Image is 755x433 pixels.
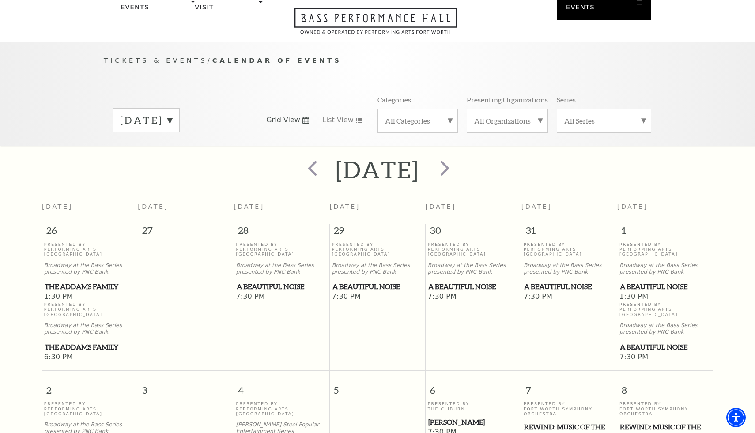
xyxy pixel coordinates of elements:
span: 7:30 PM [428,292,519,302]
span: 7 [521,371,617,401]
p: / [104,55,651,66]
span: 31 [521,224,617,241]
span: 27 [138,224,234,241]
label: All Series [564,116,644,125]
span: [PERSON_NAME] [428,417,519,428]
span: List View [322,115,354,125]
a: A Beautiful Noise [524,281,615,292]
p: Categories [377,95,411,104]
p: Broadway at the Bass Series presented by PNC Bank [44,262,136,275]
p: Broadway at the Bass Series presented by PNC Bank [619,322,711,335]
span: 29 [330,224,425,241]
span: 7:30 PM [236,292,328,302]
span: 3 [138,371,234,401]
span: [DATE] [617,203,648,210]
span: [DATE] [521,203,552,210]
span: 5 [330,371,425,401]
span: 28 [234,224,329,241]
p: Presented By Performing Arts [GEOGRAPHIC_DATA] [619,302,711,317]
span: [DATE] [426,203,457,210]
button: prev [295,154,327,185]
span: Tickets & Events [104,56,208,64]
p: Presented By Fort Worth Symphony Orchestra [524,401,615,416]
span: Grid View [266,115,300,125]
p: Broadway at the Bass Series presented by PNC Bank [619,262,711,275]
p: Series [557,95,576,104]
span: [DATE] [42,203,73,210]
span: [DATE] [234,203,264,210]
a: Beatrice Rana [428,417,519,428]
span: 30 [426,224,521,241]
p: Presented By Performing Arts [GEOGRAPHIC_DATA] [619,242,711,257]
span: A Beautiful Noise [237,281,327,292]
span: [DATE] [329,203,360,210]
span: 2 [42,371,138,401]
span: 6 [426,371,521,401]
p: Broadway at the Bass Series presented by PNC Bank [236,262,328,275]
a: A Beautiful Noise [619,342,711,353]
p: Presented By Performing Arts [GEOGRAPHIC_DATA] [332,242,423,257]
p: Presented By Performing Arts [GEOGRAPHIC_DATA] [236,401,328,416]
p: Presented By Performing Arts [GEOGRAPHIC_DATA] [44,242,136,257]
a: A Beautiful Noise [332,281,423,292]
span: Calendar of Events [212,56,342,64]
p: Presented By The Cliburn [428,401,519,411]
div: Accessibility Menu [726,408,746,427]
a: The Addams Family [44,342,136,353]
span: The Addams Family [45,281,135,292]
label: All Categories [385,116,450,125]
button: next [428,154,460,185]
span: 1:30 PM [44,292,136,302]
span: 6:30 PM [44,353,136,362]
span: 8 [617,371,713,401]
a: The Addams Family [44,281,136,292]
p: Presented By Fort Worth Symphony Orchestra [619,401,711,416]
p: Presenting Organizations [467,95,548,104]
p: Broadway at the Bass Series presented by PNC Bank [524,262,615,275]
span: A Beautiful Noise [332,281,423,292]
p: Broadway at the Bass Series presented by PNC Bank [428,262,519,275]
span: 1 [617,224,713,241]
a: Open this option [263,8,489,42]
a: A Beautiful Noise [236,281,328,292]
span: 4 [234,371,329,401]
p: Presented By Performing Arts [GEOGRAPHIC_DATA] [44,302,136,317]
span: 1:30 PM [619,292,711,302]
h2: [DATE] [336,155,419,184]
p: Broadway at the Bass Series presented by PNC Bank [332,262,423,275]
p: Presented By Performing Arts [GEOGRAPHIC_DATA] [236,242,328,257]
p: Presented By Performing Arts [GEOGRAPHIC_DATA] [524,242,615,257]
span: The Addams Family [45,342,135,353]
label: All Organizations [474,116,540,125]
span: 7:30 PM [524,292,615,302]
label: [DATE] [120,113,172,127]
a: A Beautiful Noise [619,281,711,292]
span: [DATE] [138,203,169,210]
p: Presented By Performing Arts [GEOGRAPHIC_DATA] [428,242,519,257]
p: Broadway at the Bass Series presented by PNC Bank [44,322,136,335]
span: 7:30 PM [332,292,423,302]
span: 7:30 PM [619,353,711,362]
p: Presented By Performing Arts [GEOGRAPHIC_DATA] [44,401,136,416]
span: 26 [42,224,138,241]
a: A Beautiful Noise [428,281,519,292]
